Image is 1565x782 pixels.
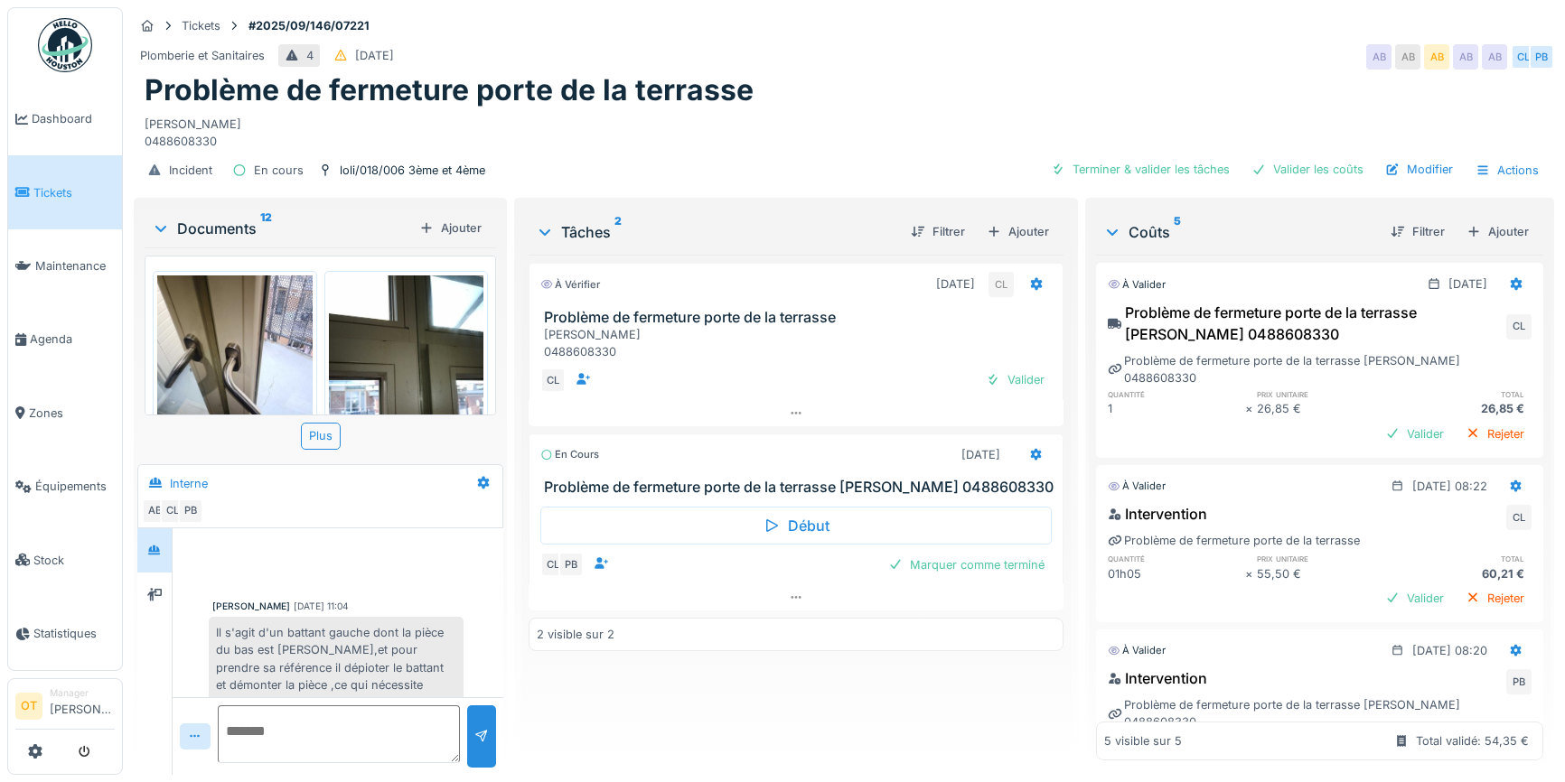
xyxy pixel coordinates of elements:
div: CL [540,368,566,393]
div: [PERSON_NAME] [212,600,290,613]
h6: prix unitaire [1257,553,1394,564]
a: Stock [8,523,122,596]
div: Interne [170,475,208,492]
a: Statistiques [8,597,122,670]
div: CL [1506,314,1532,340]
sup: 2 [614,221,622,243]
span: Stock [33,552,115,569]
a: Dashboard [8,82,122,155]
div: 01h05 [1108,565,1245,582]
div: AB [1366,44,1392,70]
div: Coûts [1103,221,1376,243]
div: CL [1506,505,1532,530]
span: Équipements [35,478,115,495]
span: Statistiques [33,625,115,642]
li: OT [15,693,42,720]
a: OT Manager[PERSON_NAME] [15,686,115,730]
div: Problème de fermeture porte de la terrasse [PERSON_NAME] 0488608330 [1108,352,1532,386]
div: Ajouter [979,219,1056,244]
div: Intervention [1108,667,1207,689]
div: [DATE] 08:20 [1412,642,1487,659]
img: Badge_color-CXgf-gQk.svg [38,18,92,72]
div: AB [1482,44,1507,70]
img: wdptr4g71chsnprkuwc2uf82ptlx [157,275,313,482]
div: Il s'agit d'un battant gauche dont la pièce du bas est [PERSON_NAME],et pour prendre sa référence... [209,617,464,752]
span: Maintenance [35,257,115,275]
strong: #2025/09/146/07221 [241,17,377,34]
div: [DATE] [961,446,1000,463]
div: PB [558,552,584,577]
div: Filtrer [904,219,972,244]
div: Actions [1467,157,1547,183]
div: 26,85 € [1257,400,1394,417]
div: Marquer comme terminé [881,553,1052,577]
div: PB [1506,669,1532,694]
div: [PERSON_NAME] 0488608330 [544,326,1055,360]
div: Valider [979,368,1052,392]
span: Zones [29,405,115,422]
h1: Problème de fermeture porte de la terrasse [145,73,754,107]
sup: 12 [260,218,272,239]
h6: quantité [1108,553,1245,564]
div: AB [1395,44,1420,70]
div: Modifier [1378,157,1460,182]
div: PB [1529,44,1554,70]
div: [DATE] 08:22 [1412,478,1487,495]
div: À valider [1108,277,1166,293]
div: Plus [301,423,341,449]
div: Documents [152,218,412,239]
div: Incident [169,162,212,179]
div: Valider les coûts [1244,157,1371,182]
div: 26,85 € [1394,400,1532,417]
a: Maintenance [8,229,122,303]
div: 60,21 € [1394,565,1532,582]
div: Manager [50,686,115,700]
li: [PERSON_NAME] [50,686,115,725]
div: PB [178,498,203,524]
div: CL [989,272,1014,297]
div: Tâches [536,221,896,243]
div: CL [1511,44,1536,70]
div: 5 visible sur 5 [1104,732,1182,749]
div: Rejeter [1458,586,1532,610]
div: Valider [1378,586,1451,610]
div: [DATE] [936,275,975,293]
sup: 5 [1174,221,1181,243]
div: Rejeter [1458,422,1532,446]
h6: total [1394,553,1532,564]
div: En cours [540,447,599,462]
div: À valider [1108,479,1166,494]
div: Ajouter [412,216,489,240]
div: [DATE] 11:04 [294,600,349,613]
div: [DATE] [1448,275,1487,293]
h6: prix unitaire [1257,388,1394,400]
div: Problème de fermeture porte de la terrasse [PERSON_NAME] 0488608330 [1108,696,1532,731]
div: Ajouter [1459,219,1536,244]
div: [DATE] [355,47,394,64]
a: Agenda [8,303,122,376]
div: × [1245,565,1257,582]
div: AB [142,498,167,524]
div: Problème de fermeture porte de la terrasse [PERSON_NAME] 0488608330 [1108,302,1503,345]
div: En cours [254,162,304,179]
div: Intervention [1108,503,1207,525]
div: Tickets [182,17,220,34]
img: byjkq2eha8xkqpf52jrhe44cldyk [329,275,484,482]
div: À vérifier [540,277,600,293]
h6: quantité [1108,388,1245,400]
div: AB [1424,44,1449,70]
span: Dashboard [32,110,115,127]
div: À valider [1108,643,1166,658]
div: 55,50 € [1257,565,1394,582]
div: CL [160,498,185,524]
div: 4 [306,47,314,64]
div: Valider [1378,422,1451,446]
span: Tickets [33,184,115,201]
div: AB [1453,44,1478,70]
h6: total [1394,388,1532,400]
div: 1 [1108,400,1245,417]
div: Total validé: 54,35 € [1416,732,1529,749]
a: Équipements [8,450,122,523]
a: Tickets [8,155,122,228]
a: Zones [8,377,122,450]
